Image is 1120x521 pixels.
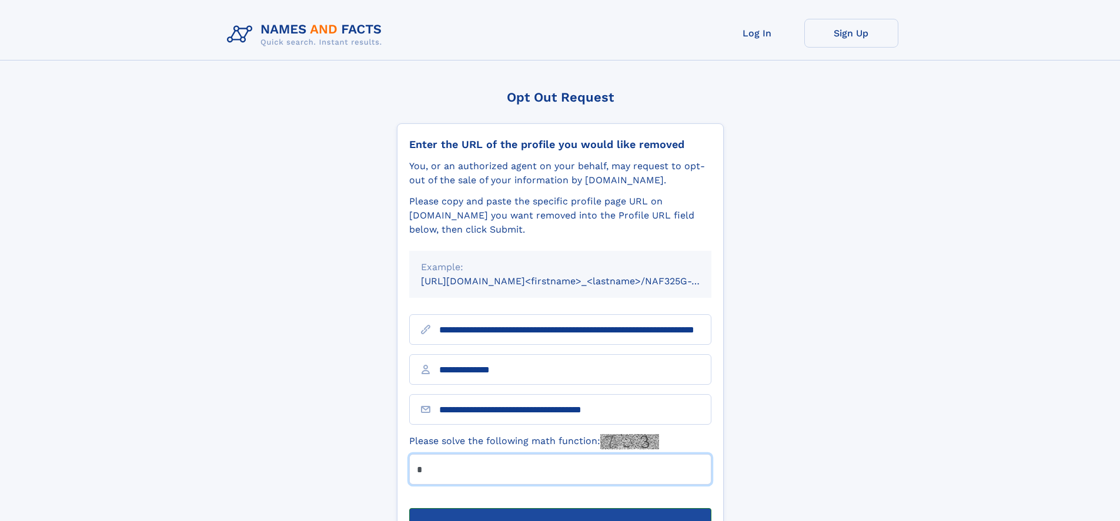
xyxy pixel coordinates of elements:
[421,260,700,274] div: Example:
[409,434,659,449] label: Please solve the following math function:
[804,19,898,48] a: Sign Up
[409,138,711,151] div: Enter the URL of the profile you would like removed
[222,19,392,51] img: Logo Names and Facts
[710,19,804,48] a: Log In
[409,194,711,237] div: Please copy and paste the specific profile page URL on [DOMAIN_NAME] you want removed into the Pr...
[397,90,724,105] div: Opt Out Request
[421,275,734,287] small: [URL][DOMAIN_NAME]<firstname>_<lastname>/NAF325G-xxxxxxxx
[409,159,711,187] div: You, or an authorized agent on your behalf, may request to opt-out of the sale of your informatio...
